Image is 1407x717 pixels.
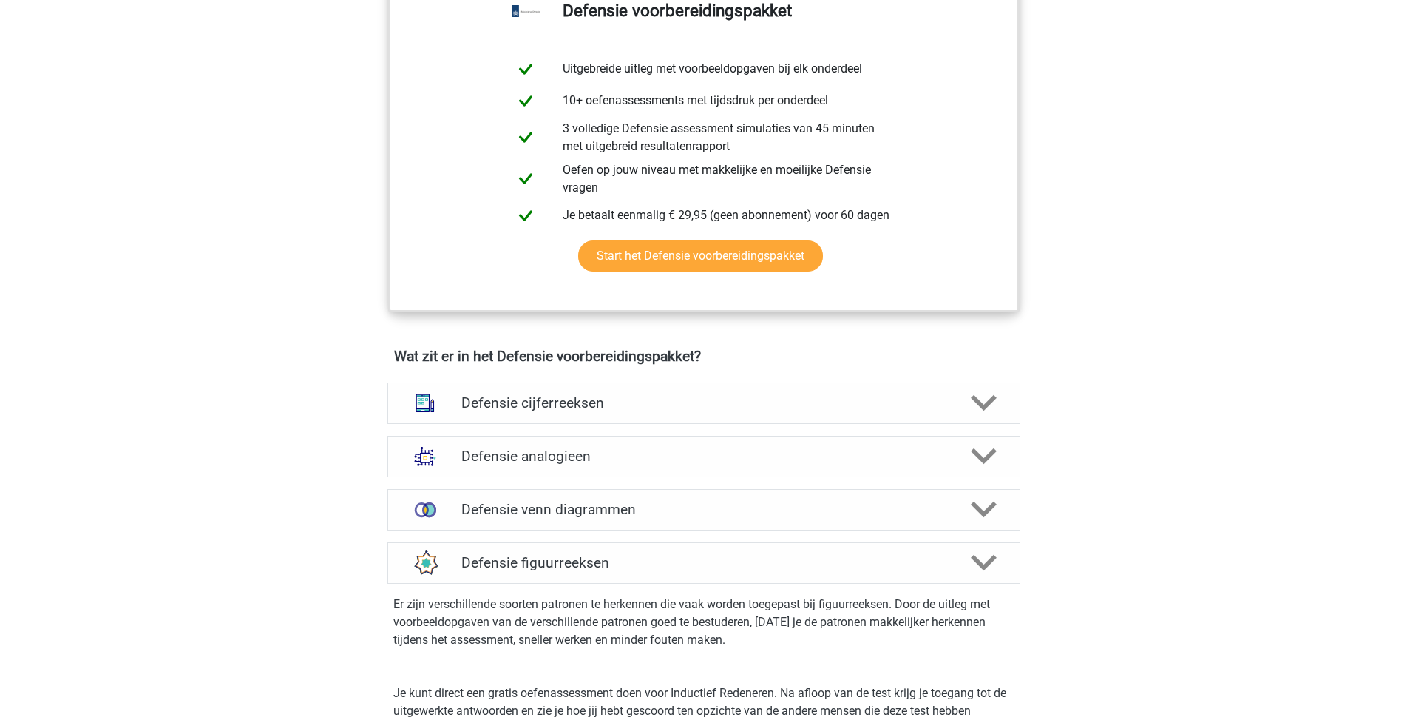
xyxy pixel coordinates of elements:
[406,437,444,476] img: analogieen
[461,554,946,571] h4: Defensie figuurreeksen
[406,384,444,423] img: cijferreeksen
[461,501,946,518] h4: Defensie venn diagrammen
[406,491,444,529] img: venn diagrammen
[382,489,1026,531] a: venn diagrammen Defensie venn diagrammen
[461,394,946,411] h4: Defensie cijferreeksen
[394,348,1014,365] h4: Wat zit er in het Defensie voorbereidingspakket?
[393,596,1014,649] p: Er zijn verschillende soorten patronen te herkennen die vaak worden toegepast bij figuurreeksen. ...
[578,240,823,272] a: Start het Defensie voorbereidingspakket
[382,542,1026,584] a: figuurreeksen Defensie figuurreeksen
[382,436,1026,477] a: analogieen Defensie analogieen
[461,448,946,465] h4: Defensie analogieen
[406,544,444,582] img: figuurreeksen
[382,383,1026,424] a: cijferreeksen Defensie cijferreeksen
